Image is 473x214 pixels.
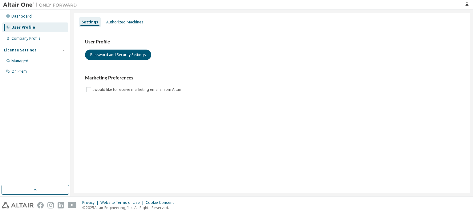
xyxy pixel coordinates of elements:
[100,200,146,205] div: Website Terms of Use
[82,205,177,210] p: © 2025 Altair Engineering, Inc. All Rights Reserved.
[4,48,37,53] div: License Settings
[58,202,64,208] img: linkedin.svg
[82,200,100,205] div: Privacy
[11,59,28,63] div: Managed
[146,200,177,205] div: Cookie Consent
[85,75,459,81] h3: Marketing Preferences
[37,202,44,208] img: facebook.svg
[11,25,35,30] div: User Profile
[3,2,80,8] img: Altair One
[11,14,32,19] div: Dashboard
[68,202,77,208] img: youtube.svg
[92,86,183,93] label: I would like to receive marketing emails from Altair
[82,20,98,25] div: Settings
[85,50,151,60] button: Password and Security Settings
[85,39,459,45] h3: User Profile
[11,36,41,41] div: Company Profile
[106,20,144,25] div: Authorized Machines
[11,69,27,74] div: On Prem
[2,202,34,208] img: altair_logo.svg
[47,202,54,208] img: instagram.svg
